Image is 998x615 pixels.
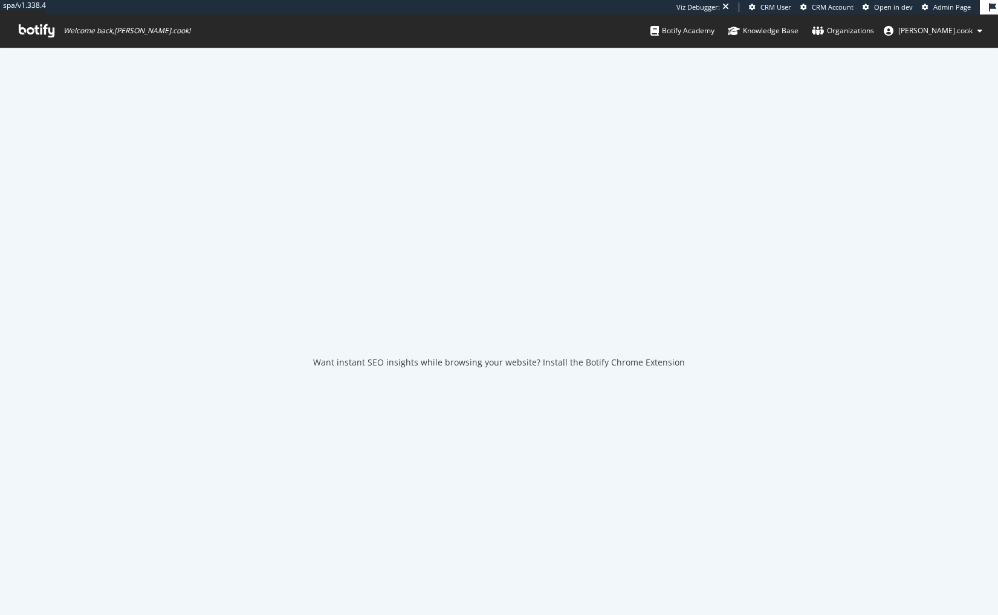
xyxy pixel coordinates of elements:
[749,2,791,12] a: CRM User
[812,14,874,47] a: Organizations
[456,294,543,337] div: animation
[760,2,791,11] span: CRM User
[313,356,685,369] div: Want instant SEO insights while browsing your website? Install the Botify Chrome Extension
[63,26,190,36] span: Welcome back, [PERSON_NAME].cook !
[922,2,971,12] a: Admin Page
[898,25,973,36] span: steven.cook
[650,14,714,47] a: Botify Academy
[728,25,799,37] div: Knowledge Base
[812,25,874,37] div: Organizations
[874,21,992,40] button: [PERSON_NAME].cook
[933,2,971,11] span: Admin Page
[863,2,913,12] a: Open in dev
[812,2,854,11] span: CRM Account
[676,2,720,12] div: Viz Debugger:
[874,2,913,11] span: Open in dev
[800,2,854,12] a: CRM Account
[728,14,799,47] a: Knowledge Base
[650,25,714,37] div: Botify Academy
